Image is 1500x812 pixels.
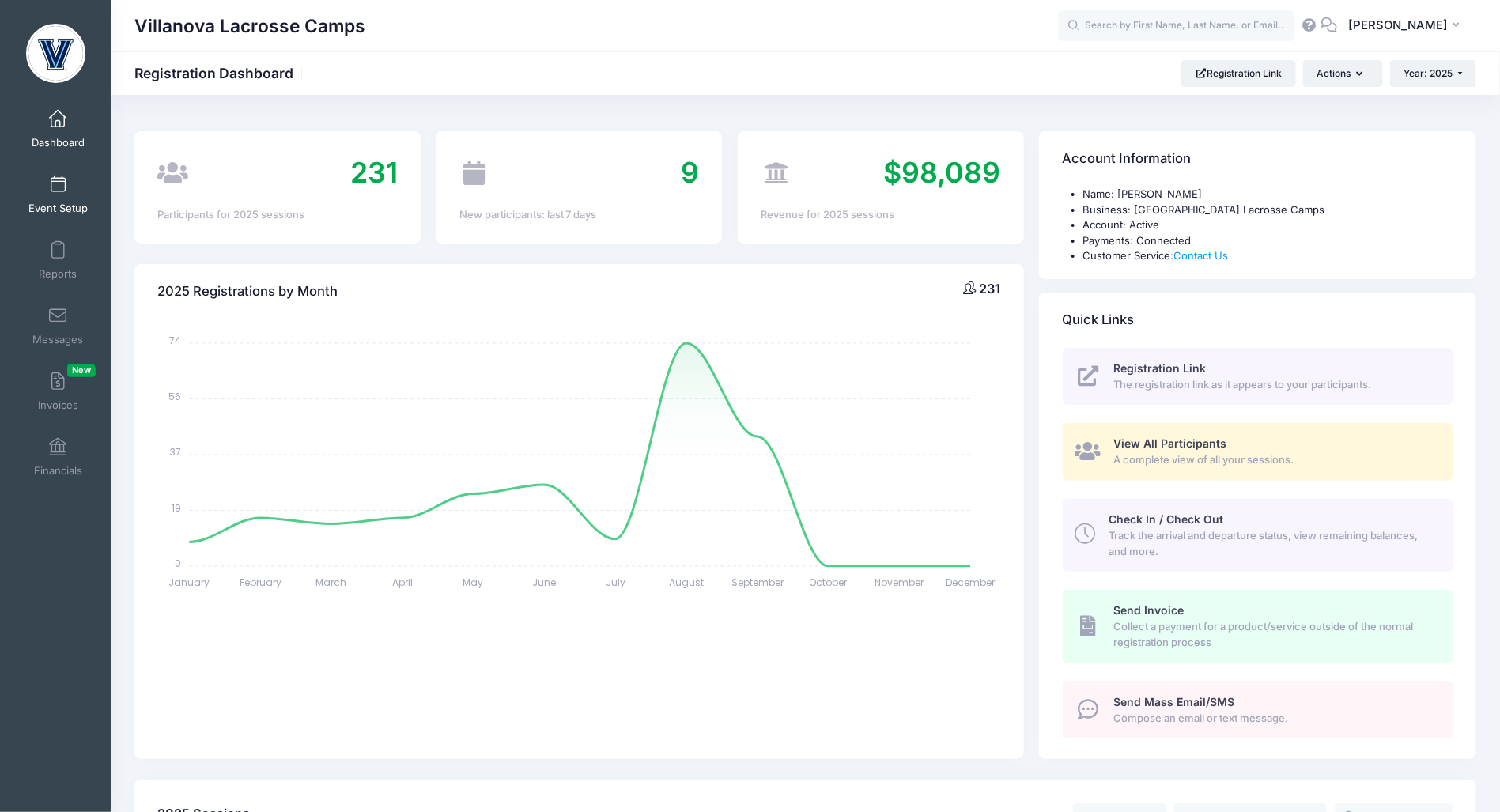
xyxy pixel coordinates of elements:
span: Compose an email or text message. [1114,711,1435,727]
span: Event Setup [28,202,88,215]
span: New [67,364,96,377]
tspan: March [316,576,347,589]
li: Payments: Connected [1083,233,1453,249]
a: Reports [21,232,96,288]
tspan: May [463,576,484,589]
button: Actions [1303,60,1382,87]
span: The registration link as it appears to your participants. [1114,377,1435,393]
tspan: February [240,576,281,589]
h1: Registration Dashboard [134,65,307,81]
div: Revenue for 2025 sessions [761,207,1000,223]
span: 9 [681,155,699,190]
tspan: January [169,576,210,589]
span: 231 [350,155,398,190]
span: Registration Link [1114,361,1207,375]
tspan: 56 [169,390,182,403]
tspan: October [810,576,848,589]
a: Send Mass Email/SMS Compose an email or text message. [1063,681,1453,738]
input: Search by First Name, Last Name, or Email... [1058,10,1295,42]
span: Year: 2025 [1404,67,1453,79]
a: Event Setup [21,167,96,222]
button: Year: 2025 [1390,60,1476,87]
a: Dashboard [21,101,96,157]
a: View All Participants A complete view of all your sessions. [1063,423,1453,481]
span: Collect a payment for a product/service outside of the normal registration process [1114,619,1435,650]
tspan: 37 [171,445,182,459]
span: Check In / Check Out [1109,512,1223,526]
span: Reports [39,267,77,281]
tspan: November [875,576,925,589]
span: Dashboard [32,136,85,149]
tspan: 0 [176,557,182,570]
tspan: September [731,576,784,589]
span: Send Mass Email/SMS [1114,695,1235,708]
span: Track the arrival and departure status, view remaining balances, and more. [1109,528,1435,559]
span: Financials [34,464,82,478]
li: Business: [GEOGRAPHIC_DATA] Lacrosse Camps [1083,202,1453,218]
span: $98,089 [884,155,1001,190]
tspan: June [533,576,557,589]
span: [PERSON_NAME] [1348,17,1448,34]
span: Messages [32,333,83,346]
a: InvoicesNew [21,364,96,419]
span: Invoices [38,398,78,412]
li: Account: Active [1083,217,1453,233]
tspan: August [669,576,704,589]
span: 231 [980,281,1001,296]
span: View All Participants [1114,436,1227,450]
span: A complete view of all your sessions. [1114,452,1435,468]
a: Contact Us [1174,249,1229,262]
li: Name: [PERSON_NAME] [1083,187,1453,202]
h4: 2025 Registrations by Month [157,269,338,314]
button: [PERSON_NAME] [1338,8,1476,44]
h1: Villanova Lacrosse Camps [134,8,365,44]
tspan: 74 [170,334,182,347]
tspan: 19 [172,501,182,515]
li: Customer Service: [1083,248,1453,264]
tspan: April [392,576,413,589]
img: Villanova Lacrosse Camps [26,24,85,83]
tspan: July [606,576,625,589]
span: Send Invoice [1114,603,1185,617]
a: Financials [21,429,96,485]
h4: Account Information [1063,137,1192,182]
a: Registration Link [1181,60,1296,87]
a: Check In / Check Out Track the arrival and departure status, view remaining balances, and more. [1063,499,1453,572]
tspan: December [946,576,996,589]
h4: Quick Links [1063,297,1135,342]
a: Send Invoice Collect a payment for a product/service outside of the normal registration process [1063,590,1453,663]
div: New participants: last 7 days [459,207,699,223]
a: Registration Link The registration link as it appears to your participants. [1063,348,1453,406]
div: Participants for 2025 sessions [157,207,397,223]
a: Messages [21,298,96,353]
